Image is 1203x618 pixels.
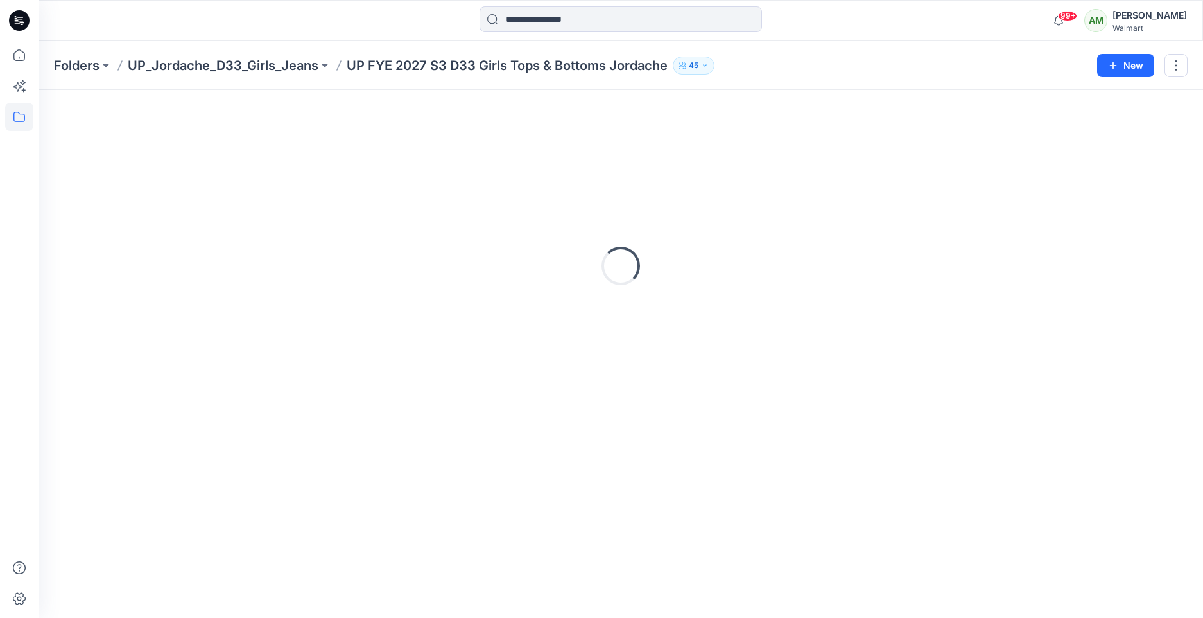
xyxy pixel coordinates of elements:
p: 45 [689,58,698,73]
span: 99+ [1058,11,1077,21]
div: [PERSON_NAME] [1112,8,1187,23]
a: UP_Jordache_D33_Girls_Jeans [128,57,318,75]
button: 45 [673,57,714,75]
p: UP FYE 2027 S3 D33 Girls Tops & Bottoms Jordache [347,57,668,75]
div: AM [1084,9,1107,32]
div: Walmart [1112,23,1187,33]
a: Folders [54,57,100,75]
button: New [1097,54,1154,77]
